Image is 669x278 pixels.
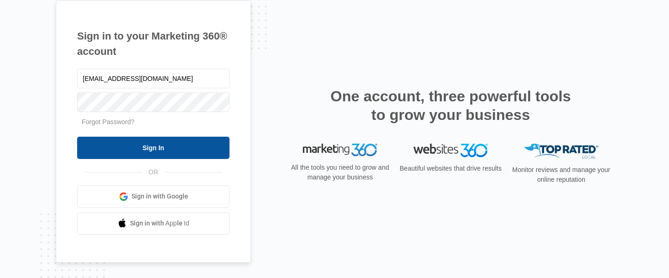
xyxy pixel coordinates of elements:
a: Forgot Password? [82,118,135,126]
input: Sign In [77,137,230,159]
a: Sign in with Google [77,185,230,208]
a: Sign in with Apple Id [77,212,230,235]
span: OR [142,167,165,177]
span: Sign in with Apple Id [130,218,190,228]
p: All the tools you need to grow and manage your business [288,163,392,182]
p: Beautiful websites that drive results [399,164,503,173]
input: Email [77,69,230,88]
img: Marketing 360 [303,144,377,157]
h2: One account, three powerful tools to grow your business [328,87,574,124]
p: Monitor reviews and manage your online reputation [509,165,613,185]
span: Sign in with Google [131,192,188,201]
img: Websites 360 [413,144,488,157]
img: Top Rated Local [524,144,598,159]
h1: Sign in to your Marketing 360® account [77,28,230,59]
